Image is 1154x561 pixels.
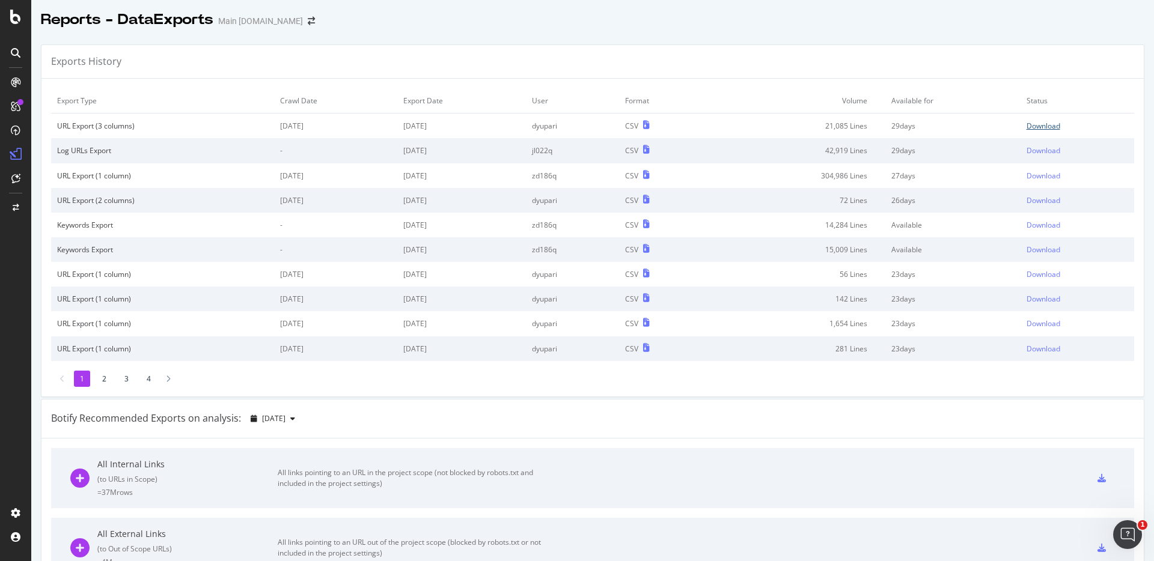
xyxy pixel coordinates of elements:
a: Download [1027,294,1128,304]
td: [DATE] [274,262,397,287]
td: dyupari [526,336,619,361]
div: URL Export (1 column) [57,344,268,354]
td: [DATE] [397,262,526,287]
td: zd186q [526,163,619,188]
div: csv-export [1098,474,1106,482]
td: 304,986 Lines [710,163,886,188]
div: Keywords Export [57,244,268,255]
a: Download [1027,171,1128,181]
div: arrow-right-arrow-left [308,17,315,25]
div: CSV [625,294,638,304]
div: CSV [625,344,638,354]
a: Download [1027,220,1128,230]
td: [DATE] [274,311,397,336]
div: Download [1027,220,1060,230]
div: URL Export (2 columns) [57,195,268,205]
div: ( to URLs in Scope ) [97,474,278,484]
div: All Internal Links [97,458,278,470]
td: [DATE] [397,163,526,188]
a: Download [1027,145,1128,156]
div: CSV [625,269,638,279]
div: URL Export (1 column) [57,269,268,279]
td: 281 Lines [710,336,886,361]
td: dyupari [526,262,619,287]
td: [DATE] [397,138,526,163]
td: zd186q [526,213,619,237]
td: 72 Lines [710,188,886,213]
td: dyupari [526,188,619,213]
a: Download [1027,244,1128,255]
td: [DATE] [397,237,526,262]
td: [DATE] [274,163,397,188]
a: Download [1027,195,1128,205]
div: ( to Out of Scope URLs ) [97,544,278,554]
td: Format [619,88,710,114]
td: 1,654 Lines [710,311,886,336]
div: CSV [625,220,638,230]
div: = 37M rows [97,487,278,497]
a: Download [1027,344,1128,354]
div: CSV [625,121,638,131]
a: Download [1027,121,1128,131]
li: 4 [141,371,157,387]
div: CSV [625,318,638,329]
div: URL Export (1 column) [57,318,268,329]
td: 23 days [885,262,1020,287]
td: Status [1021,88,1134,114]
td: [DATE] [274,336,397,361]
td: [DATE] [397,188,526,213]
div: csv-export [1098,544,1106,552]
div: Available [891,220,1014,230]
div: URL Export (1 column) [57,171,268,181]
div: Main [DOMAIN_NAME] [218,15,303,27]
div: All links pointing to an URL in the project scope (not blocked by robots.txt and included in the ... [278,467,548,489]
td: [DATE] [274,188,397,213]
td: [DATE] [397,114,526,139]
td: Volume [710,88,886,114]
div: CSV [625,171,638,181]
span: 2025 Sep. 21st [262,413,285,423]
td: 23 days [885,336,1020,361]
div: URL Export (3 columns) [57,121,268,131]
div: Download [1027,318,1060,329]
div: Available [891,244,1014,255]
td: zd186q [526,237,619,262]
li: 2 [96,371,112,387]
div: Exports History [51,55,121,68]
td: User [526,88,619,114]
td: [DATE] [274,114,397,139]
td: Export Date [397,88,526,114]
td: 15,009 Lines [710,237,886,262]
td: 21,085 Lines [710,114,886,139]
td: 29 days [885,138,1020,163]
td: 14,284 Lines [710,213,886,237]
div: Keywords Export [57,220,268,230]
td: [DATE] [397,213,526,237]
div: Reports - DataExports [41,10,213,30]
li: 1 [74,371,90,387]
div: Download [1027,269,1060,279]
td: Export Type [51,88,274,114]
div: Download [1027,171,1060,181]
td: 42,919 Lines [710,138,886,163]
iframe: Intercom live chat [1113,520,1142,549]
a: Download [1027,318,1128,329]
td: [DATE] [397,311,526,336]
td: - [274,237,397,262]
div: Botify Recommended Exports on analysis: [51,411,241,425]
td: dyupari [526,311,619,336]
div: Log URLs Export [57,145,268,156]
div: Download [1027,294,1060,304]
td: 27 days [885,163,1020,188]
div: CSV [625,145,638,156]
td: Available for [885,88,1020,114]
td: 142 Lines [710,287,886,311]
div: URL Export (1 column) [57,294,268,304]
div: Download [1027,121,1060,131]
td: [DATE] [274,287,397,311]
td: dyupari [526,114,619,139]
div: CSV [625,244,638,255]
div: CSV [625,195,638,205]
div: All External Links [97,528,278,540]
div: Download [1027,145,1060,156]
